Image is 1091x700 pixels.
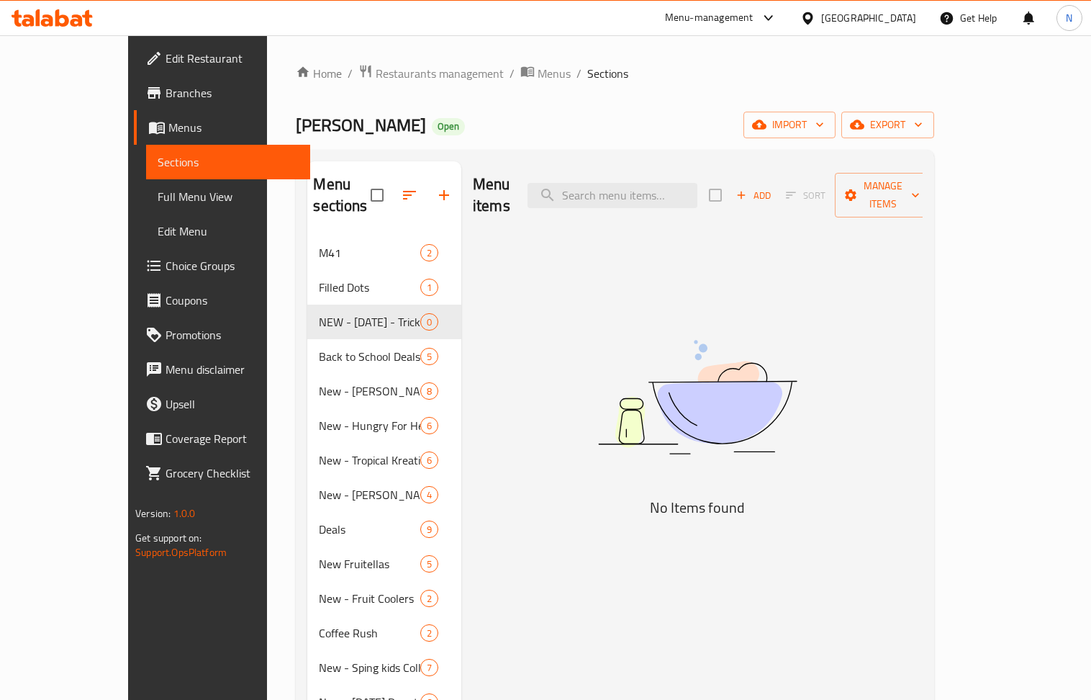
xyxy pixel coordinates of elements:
[587,65,628,82] span: Sections
[421,281,438,295] span: 1
[510,65,515,82] li: /
[307,581,461,616] div: New - Fruit Coolers2
[158,153,299,171] span: Sections
[166,465,299,482] span: Grocery Checklist
[421,350,438,364] span: 5
[517,302,877,493] img: dish.svg
[362,180,392,210] span: Select all sections
[307,270,461,305] div: Filled Dots1
[296,65,342,82] a: Home
[307,374,461,408] div: New - [PERSON_NAME] ([GEOGRAPHIC_DATA])8
[319,348,420,365] span: Back to School Deals
[135,543,227,562] a: Support.OpsPlatform
[296,64,933,83] nav: breadcrumb
[853,116,923,134] span: export
[473,174,510,217] h2: Menu items
[432,118,465,135] div: Open
[319,590,420,607] span: New - Fruit Coolers
[307,477,461,512] div: New - [PERSON_NAME]4
[420,244,438,261] div: items
[135,529,202,547] span: Get support on:
[307,616,461,650] div: Coffee Rush2
[134,456,310,490] a: Grocery Checklist
[420,279,438,296] div: items
[432,120,465,133] span: Open
[307,443,461,477] div: New - Tropical Kreations6
[730,184,777,207] button: Add
[168,119,299,136] span: Menus
[319,313,420,331] span: NEW - [DATE] - Trick or Treat!
[296,109,426,141] span: [PERSON_NAME]
[1066,10,1072,26] span: N
[420,624,438,642] div: items
[421,246,438,260] span: 2
[835,173,931,217] button: Manage items
[166,395,299,413] span: Upsell
[421,488,438,502] span: 4
[166,326,299,344] span: Promotions
[528,183,697,208] input: search
[134,41,310,76] a: Edit Restaurant
[319,624,420,642] div: Coffee Rush
[420,313,438,331] div: items
[134,76,310,110] a: Branches
[307,547,461,581] div: New Fruitellas5
[319,417,420,434] div: New - Hungry For Heroes
[134,352,310,387] a: Menu disclaimer
[319,521,420,538] span: Deals
[146,145,310,179] a: Sections
[420,521,438,538] div: items
[421,523,438,537] span: 9
[319,452,420,469] div: New - Tropical Kreations
[134,318,310,352] a: Promotions
[134,110,310,145] a: Menus
[146,179,310,214] a: Full Menu View
[166,50,299,67] span: Edit Restaurant
[421,592,438,606] span: 2
[173,504,196,523] span: 1.0.0
[166,292,299,309] span: Coupons
[319,486,420,503] span: New - [PERSON_NAME]
[319,486,420,503] div: New - Pistachio Kunafa
[166,257,299,274] span: Choice Groups
[319,555,420,573] span: New Fruitellas
[421,454,438,467] span: 6
[158,188,299,205] span: Full Menu View
[841,112,934,138] button: export
[166,430,299,447] span: Coverage Report
[319,382,420,400] span: New - [PERSON_NAME] ([GEOGRAPHIC_DATA])
[421,661,438,675] span: 7
[348,65,353,82] li: /
[392,178,427,212] span: Sort sections
[576,65,581,82] li: /
[307,408,461,443] div: New - Hungry For Heroes6
[313,174,371,217] h2: Menu sections
[420,659,438,676] div: items
[134,283,310,318] a: Coupons
[420,382,438,400] div: items
[538,65,571,82] span: Menus
[427,178,461,212] button: Add section
[755,116,824,134] span: import
[319,244,420,261] span: M41
[421,385,438,398] span: 8
[420,555,438,573] div: items
[517,496,877,519] h5: No Items found
[319,279,420,296] span: Filled Dots
[307,650,461,685] div: New - Sping kids Collection7
[821,10,916,26] div: [GEOGRAPHIC_DATA]
[307,305,461,339] div: NEW - [DATE] - Trick or Treat!0
[307,512,461,547] div: Deals9
[146,214,310,248] a: Edit Menu
[846,177,920,213] span: Manage items
[158,223,299,240] span: Edit Menu
[420,486,438,503] div: items
[420,590,438,607] div: items
[134,387,310,421] a: Upsell
[734,187,773,204] span: Add
[421,315,438,329] span: 0
[420,452,438,469] div: items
